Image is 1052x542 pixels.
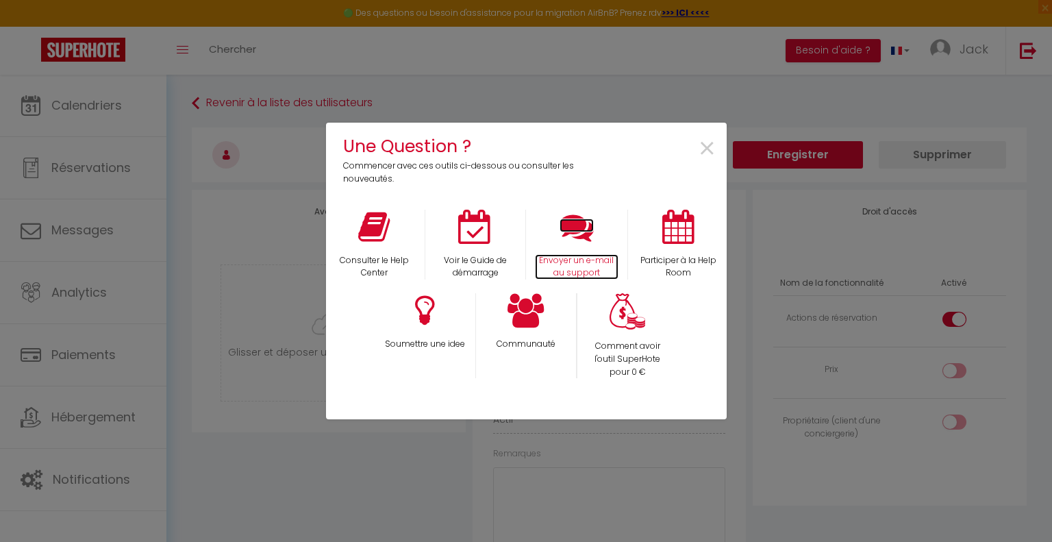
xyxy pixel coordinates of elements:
p: Comment avoir l'outil SuperHote pour 0 € [586,340,669,379]
p: Commencer avec ces outils ci-dessous ou consulter les nouveautés. [343,160,584,186]
h4: Une Question ? [343,133,584,160]
p: Voir le Guide de démarrage [434,254,516,280]
img: Money bag [610,293,645,330]
span: × [698,127,716,171]
button: Close [698,134,716,164]
p: Soumettre une idee [383,338,466,351]
p: Participer à la Help Room [637,254,720,280]
p: Consulter le Help Center [333,254,416,280]
p: Communauté [485,338,567,351]
p: Envoyer un e-mail au support [535,254,618,280]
